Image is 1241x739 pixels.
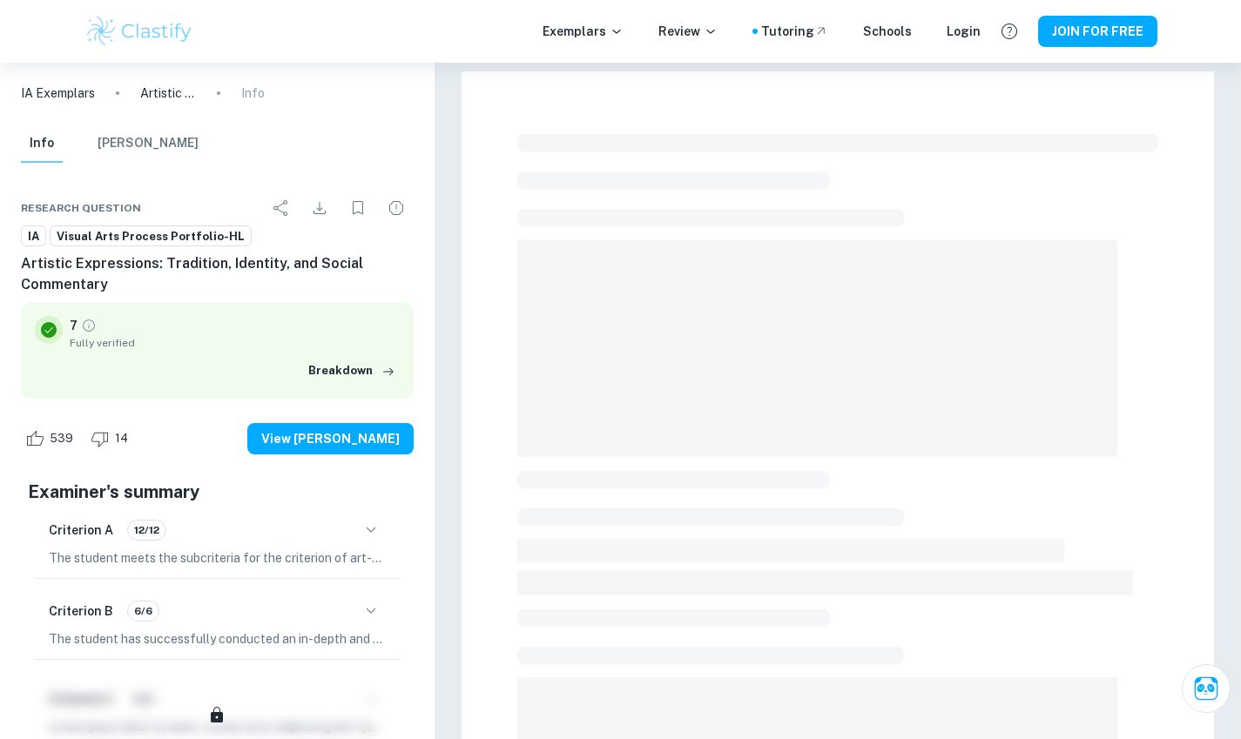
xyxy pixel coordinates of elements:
[86,425,138,453] div: Dislike
[658,22,718,41] p: Review
[379,191,414,225] div: Report issue
[140,84,196,103] p: Artistic Expressions: Tradition, Identity, and Social Commentary
[761,22,828,41] a: Tutoring
[1038,16,1157,47] button: JOIN FOR FREE
[264,191,299,225] div: Share
[1182,664,1231,713] button: Ask Clai
[21,124,63,163] button: Info
[241,84,265,103] p: Info
[81,318,97,333] a: Grade fully verified
[21,225,46,247] a: IA
[302,191,337,225] div: Download
[28,479,407,505] h5: Examiner's summary
[21,253,414,295] h6: Artistic Expressions: Tradition, Identity, and Social Commentary
[128,603,158,619] span: 6/6
[21,84,95,103] a: IA Exemplars
[304,358,400,384] button: Breakdown
[995,17,1024,46] button: Help and Feedback
[128,522,165,538] span: 12/12
[50,225,252,247] a: Visual Arts Process Portfolio-HL
[947,22,981,41] a: Login
[863,22,912,41] a: Schools
[51,228,251,245] span: Visual Arts Process Portfolio-HL
[40,430,83,447] span: 539
[70,335,400,351] span: Fully verified
[49,521,113,540] h6: Criterion A
[84,14,195,49] img: Clastify logo
[105,430,138,447] span: 14
[22,228,45,245] span: IA
[49,629,386,648] p: The student has successfully conducted an in-depth and critical investigation in their portfolio,...
[49,548,386,568] p: The student meets the subcriteria for the criterion of art-making formats by providing three art-...
[70,316,78,335] p: 7
[341,191,375,225] div: Bookmark
[21,200,141,216] span: Research question
[247,423,414,454] button: View [PERSON_NAME]
[49,601,113,621] h6: Criterion B
[543,22,624,41] p: Exemplars
[21,425,83,453] div: Like
[98,124,199,163] button: [PERSON_NAME]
